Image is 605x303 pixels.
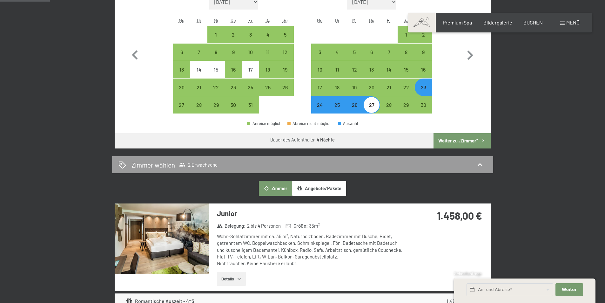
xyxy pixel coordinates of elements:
div: Sat Nov 22 2025 [398,79,415,96]
div: 21 [381,85,397,101]
div: Anreise möglich [173,96,190,114]
div: Anreise möglich [190,44,207,61]
div: Thu Nov 27 2025 [363,96,380,114]
div: Anreise möglich [329,44,346,61]
div: Sun Oct 19 2025 [276,61,293,78]
div: Anreise möglich [346,79,363,96]
div: Anreise möglich [225,26,242,43]
div: 8 [398,50,414,65]
div: Wed Oct 22 2025 [207,79,225,96]
div: 11 [260,50,276,65]
a: BUCHEN [523,19,543,25]
a: Bildergalerie [483,19,512,25]
div: 11 [329,67,345,83]
span: 2 bis 4 Personen [247,223,281,229]
div: Sun Nov 02 2025 [415,26,432,43]
div: Anreise möglich [346,96,363,114]
button: Weiter [555,283,583,296]
abbr: Freitag [387,17,391,23]
div: Anreise möglich [242,79,259,96]
div: 12 [277,50,293,65]
div: Anreise möglich [259,79,276,96]
div: Wed Nov 19 2025 [346,79,363,96]
abbr: Montag [179,17,185,23]
div: 5 [346,50,362,65]
button: Weiter zu „Zimmer“ [434,133,490,148]
div: Wohn-Schlafzimmer mit ca. 35 m², Naturholzboden, Badezimmer mit Dusche, Bidet, getrenntem WC, Dop... [217,233,406,267]
abbr: Samstag [266,17,270,23]
div: Sun Nov 16 2025 [415,61,432,78]
abbr: Montag [317,17,323,23]
div: Tue Nov 25 2025 [329,96,346,114]
div: Sat Nov 29 2025 [398,96,415,114]
div: Anreise möglich [415,26,432,43]
div: 19 [346,85,362,101]
div: Thu Oct 16 2025 [225,61,242,78]
div: 1 [208,32,224,48]
div: Anreise möglich [242,26,259,43]
div: Fri Nov 21 2025 [380,79,397,96]
div: Thu Oct 30 2025 [225,96,242,114]
div: Anreise möglich [415,61,432,78]
div: Anreise möglich [346,61,363,78]
div: Sat Oct 04 2025 [259,26,276,43]
div: 31 [243,102,259,118]
div: Anreise möglich [415,44,432,61]
div: Mon Oct 27 2025 [173,96,190,114]
div: Fri Nov 07 2025 [380,44,397,61]
div: 2 [415,32,431,48]
div: 9 [225,50,241,65]
div: Sat Oct 25 2025 [259,79,276,96]
div: Fri Oct 17 2025 [242,61,259,78]
abbr: Dienstag [335,17,339,23]
div: 22 [208,85,224,101]
div: Anreise nicht möglich [242,61,259,78]
div: Mon Oct 20 2025 [173,79,190,96]
div: 30 [415,102,431,118]
a: Premium Spa [443,19,472,25]
div: Anreise möglich [380,44,397,61]
div: 24 [312,102,328,118]
div: Sat Nov 15 2025 [398,61,415,78]
div: Sun Oct 12 2025 [276,44,293,61]
div: 12 [346,67,362,83]
div: Anreise möglich [247,121,281,126]
div: 4 [329,50,345,65]
div: 30 [225,102,241,118]
div: Anreise möglich [225,96,242,114]
span: Menü [566,19,580,25]
div: 22 [398,85,414,101]
div: Mon Oct 13 2025 [173,61,190,78]
div: Sat Nov 08 2025 [398,44,415,61]
div: Tue Oct 28 2025 [190,96,207,114]
div: Anreise möglich [311,44,328,61]
div: 15 [398,67,414,83]
div: Sun Oct 26 2025 [276,79,293,96]
div: Sat Nov 01 2025 [398,26,415,43]
img: mss_renderimg.php [115,203,209,274]
div: Anreise möglich [329,96,346,114]
div: 29 [398,102,414,118]
div: Anreise möglich [415,96,432,114]
div: 14 [381,67,397,83]
div: Fri Oct 31 2025 [242,96,259,114]
div: Tue Oct 07 2025 [190,44,207,61]
div: Anreise möglich [398,96,415,114]
div: Anreise möglich [259,61,276,78]
div: Sun Oct 05 2025 [276,26,293,43]
abbr: Donnerstag [369,17,374,23]
div: Anreise möglich [225,79,242,96]
h2: Zimmer wählen [131,160,175,169]
div: 13 [174,67,190,83]
div: 18 [260,67,276,83]
div: Thu Oct 09 2025 [225,44,242,61]
div: 14 [191,67,207,83]
strong: Größe : [286,223,308,229]
div: Wed Nov 12 2025 [346,61,363,78]
div: 2 [225,32,241,48]
div: 17 [243,67,259,83]
div: 8 [208,50,224,65]
div: 6 [174,50,190,65]
div: 4 [260,32,276,48]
